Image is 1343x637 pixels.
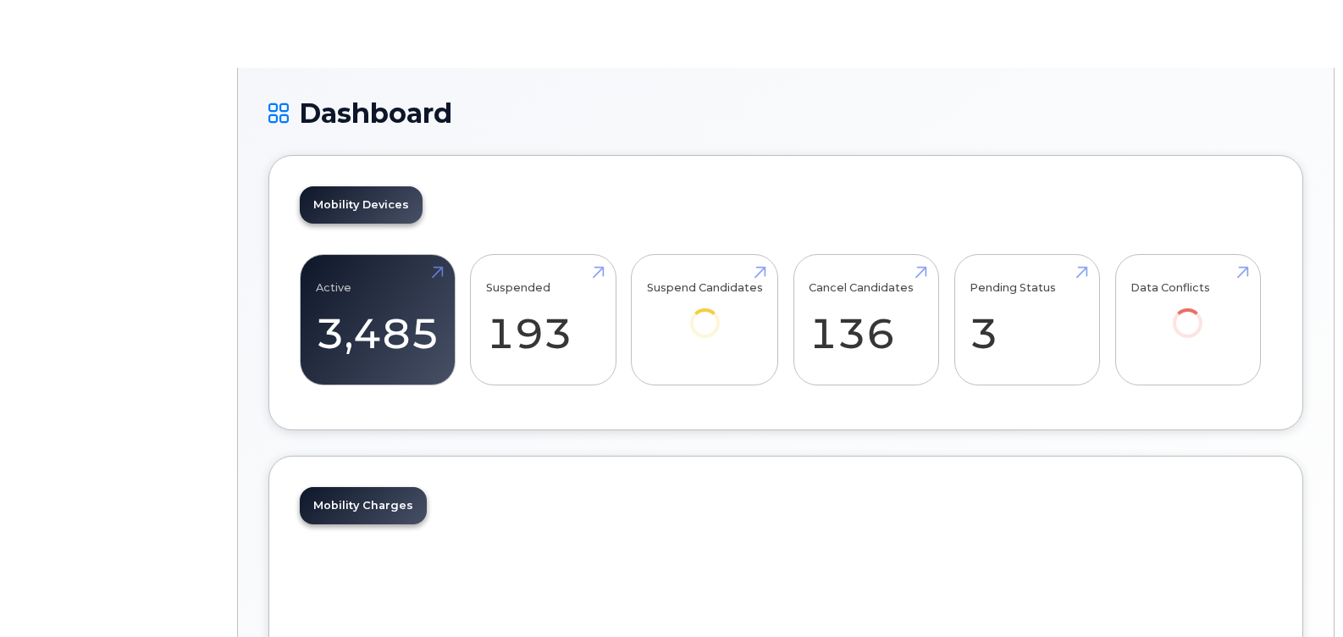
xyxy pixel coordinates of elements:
[1130,264,1245,362] a: Data Conflicts
[486,264,600,376] a: Suspended 193
[809,264,923,376] a: Cancel Candidates 136
[970,264,1084,376] a: Pending Status 3
[316,264,439,376] a: Active 3,485
[300,186,423,224] a: Mobility Devices
[647,264,763,362] a: Suspend Candidates
[268,98,1303,128] h1: Dashboard
[300,487,427,524] a: Mobility Charges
